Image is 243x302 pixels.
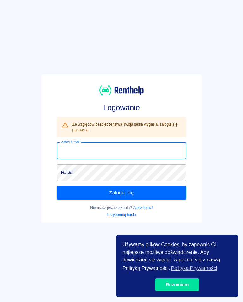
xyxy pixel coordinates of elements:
[170,264,218,273] a: learn more about cookies
[61,140,79,144] label: Adres e-mail
[57,205,187,211] p: Nie masz jeszcze konta?
[57,186,187,199] button: Zaloguj się
[155,278,199,291] a: dismiss cookie message
[116,235,238,297] div: cookieconsent
[99,85,144,96] img: Renthelp logo
[107,212,136,217] a: Przypomnij hasło
[72,119,182,135] div: Ze względów bezpieczeństwa Twoja sesja wygasła, zaloguj się ponownie.
[122,241,232,273] span: Używamy plików Cookies, by zapewnić Ci najlepsze możliwe doświadczenie. Aby dowiedzieć się więcej...
[133,205,153,210] a: Załóż teraz!
[57,103,187,112] h3: Logowanie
